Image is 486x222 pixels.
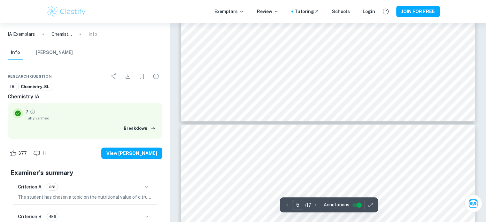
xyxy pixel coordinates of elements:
p: / 17 [305,202,311,209]
button: Breakdown [122,124,157,133]
button: [PERSON_NAME] [36,46,73,60]
span: 11 [39,150,50,157]
a: Grade fully verified [30,109,35,115]
a: Schools [332,8,350,15]
div: Bookmark [135,70,148,83]
div: Like [8,148,30,158]
h6: Criterion A [18,183,42,190]
a: Chemistry-SL [18,83,52,91]
span: Chemistry-SL [19,84,52,90]
button: Help and Feedback [380,6,391,17]
p: The student has chosen a topic on the nutritional value of citrus fruits and has justified it wel... [18,194,152,201]
div: Dislike [32,148,50,158]
span: 377 [15,150,30,157]
button: JOIN FOR FREE [396,6,440,17]
span: Fully verified [26,115,157,121]
span: 6/6 [47,214,58,219]
h6: Chemistry IA [8,93,162,101]
span: IA [8,84,17,90]
h5: Examiner's summary [10,168,160,178]
a: IA [8,83,17,91]
p: Review [257,8,279,15]
a: Tutoring [295,8,319,15]
button: Info [8,46,23,60]
a: Login [363,8,375,15]
p: Info [89,31,97,38]
p: Chemistry IA [51,31,72,38]
div: Report issue [150,70,162,83]
p: Exemplars [214,8,244,15]
div: Share [107,70,120,83]
span: Research question [8,73,52,79]
div: Download [121,70,134,83]
a: IA Exemplars [8,31,35,38]
p: 7 [26,108,28,115]
img: Clastify logo [46,5,87,18]
button: View [PERSON_NAME] [101,148,162,159]
button: Ask Clai [464,195,482,212]
span: 2/2 [47,184,58,190]
h6: Criterion B [18,213,42,220]
span: Annotations [323,202,349,208]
